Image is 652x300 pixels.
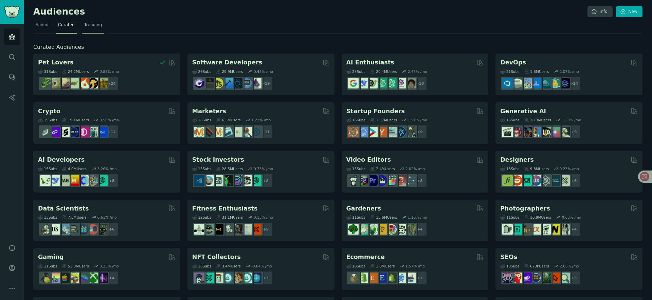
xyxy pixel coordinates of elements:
div: 11 Sub s [500,215,519,220]
div: 13 Sub s [500,166,519,171]
img: weightroom [222,224,233,235]
img: physicaltherapy [241,224,252,235]
h2: NFT Collectors [192,253,241,261]
img: succulents [358,224,368,235]
div: + 6 [105,222,119,236]
img: userexperience [540,175,551,186]
img: Nikon [550,224,560,235]
img: aivideo [502,127,513,137]
img: Entrepreneurship [396,127,406,137]
img: WeddingPhotography [559,224,570,235]
div: 18 Sub s [192,118,211,122]
img: vegetablegardening [348,224,359,235]
img: TechSEO [512,273,522,283]
div: 28.5M Users [216,166,243,171]
div: 12 Sub s [192,215,211,220]
img: analytics [78,224,89,235]
img: canon [540,224,551,235]
div: 16 Sub s [500,118,519,122]
img: DevOpsLinks [531,78,541,88]
div: 10 Sub s [500,264,519,268]
div: 1.51 % /mo [408,118,427,122]
img: starryai [550,127,560,137]
img: personaltraining [251,224,261,235]
h2: SEOs [500,253,517,261]
div: + 4 [105,271,119,285]
div: 0.50 % /mo [99,118,119,122]
img: defiblockchain [78,127,89,137]
img: FluxAI [540,127,551,137]
div: + 24 [105,76,119,91]
div: + 19 [259,76,273,91]
div: + 8 [105,174,119,188]
img: OnlineMarketing [251,127,261,137]
img: UI_Design [521,175,532,186]
img: llmops [88,175,98,186]
img: reactnative [232,78,242,88]
img: CryptoNews [88,127,98,137]
div: 11 Sub s [346,215,365,220]
div: 0.45 % /mo [254,69,273,74]
img: SavageGarden [367,224,378,235]
div: 6.5M Users [216,118,241,122]
div: 0.63 % /mo [562,215,581,220]
div: 11 Sub s [38,264,57,268]
div: 10 Sub s [192,264,211,268]
img: SEO_cases [531,273,541,283]
img: analog [502,224,513,235]
img: statistics [59,224,70,235]
img: aws_cdk [550,78,560,88]
h2: Data Scientists [38,204,89,213]
img: fitness30plus [232,224,242,235]
div: + 11 [259,125,273,139]
div: 0.23 % /mo [99,264,119,268]
img: DeepSeek [50,175,60,186]
img: GoogleGeminiAI [348,78,359,88]
div: + 12 [105,125,119,139]
img: PlatformEngineers [559,78,570,88]
div: + 14 [567,76,581,91]
img: GardenersWorld [405,224,416,235]
img: SEO_Digital_Marketing [502,273,513,283]
span: Saved [36,22,49,28]
img: AItoolsCatalog [367,78,378,88]
img: learnjavascript [213,78,223,88]
h2: Video Editors [346,156,391,164]
img: GamerPals [69,273,79,283]
img: Trading [222,175,233,186]
img: OpenseaMarket [241,273,252,283]
img: OpenAIDev [396,78,406,88]
img: typography [502,175,513,186]
div: 13 Sub s [38,215,57,220]
img: Local_SEO [540,273,551,283]
img: EtsySellers [377,273,387,283]
img: Etsy [367,273,378,283]
img: TwitchStreaming [97,273,108,283]
h2: Fitness Enthusiasts [192,204,258,213]
div: + 18 [413,76,427,91]
img: shopify [358,273,368,283]
img: AWS_Certified_Experts [512,78,522,88]
div: 21 Sub s [500,69,519,74]
img: GummySearch logo [4,6,20,18]
h2: AI Developers [38,156,85,164]
img: turtle [69,78,79,88]
div: 2.07 % /mo [560,69,579,74]
img: GYM [194,224,204,235]
img: SonyAlpha [531,224,541,235]
div: 19.1M Users [62,118,89,122]
div: 15 Sub s [38,166,57,171]
img: MachineLearning [40,224,51,235]
div: + 6 [567,174,581,188]
img: dataengineering [69,224,79,235]
img: datasets [88,224,98,235]
div: 16 Sub s [346,118,365,122]
img: chatgpt_prompts_ [386,78,397,88]
img: iOSProgramming [222,78,233,88]
img: dividends [194,175,204,186]
img: ecommerce_growth [405,273,416,283]
img: AIDevelopersSociety [97,175,108,186]
div: 25 Sub s [346,69,365,74]
h2: Photographers [500,204,550,213]
div: 3.4M Users [216,264,241,268]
